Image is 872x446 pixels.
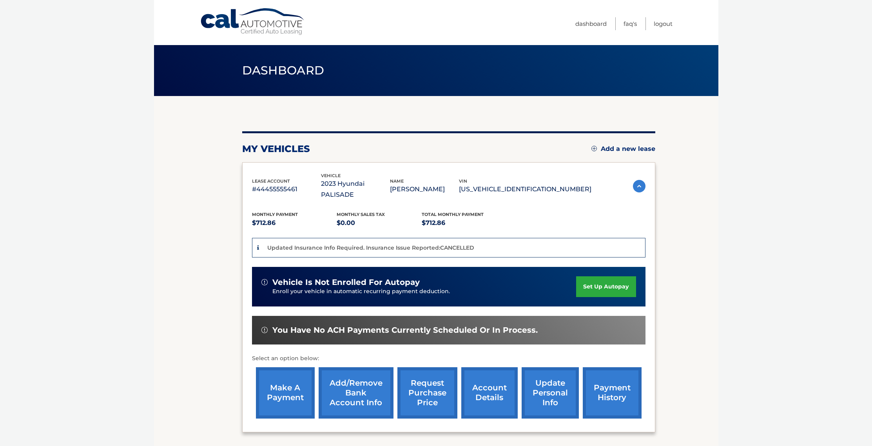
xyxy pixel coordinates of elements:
span: Total Monthly Payment [422,212,484,217]
span: lease account [252,178,290,184]
span: vin [459,178,467,184]
p: [US_VEHICLE_IDENTIFICATION_NUMBER] [459,184,591,195]
img: add.svg [591,146,597,151]
p: Enroll your vehicle in automatic recurring payment deduction. [272,287,576,296]
p: $712.86 [252,218,337,228]
a: account details [461,367,518,419]
span: name [390,178,404,184]
a: payment history [583,367,642,419]
p: #44455555461 [252,184,321,195]
p: $0.00 [337,218,422,228]
h2: my vehicles [242,143,310,155]
a: set up autopay [576,276,636,297]
span: vehicle [321,173,341,178]
img: alert-white.svg [261,327,268,333]
p: [PERSON_NAME] [390,184,459,195]
a: update personal info [522,367,579,419]
a: Add a new lease [591,145,655,153]
p: Select an option below: [252,354,645,363]
span: vehicle is not enrolled for autopay [272,277,420,287]
a: Logout [654,17,673,30]
a: Cal Automotive [200,8,306,36]
a: Add/Remove bank account info [319,367,393,419]
a: FAQ's [624,17,637,30]
a: make a payment [256,367,315,419]
a: Dashboard [575,17,607,30]
span: You have no ACH payments currently scheduled or in process. [272,325,538,335]
p: 2023 Hyundai PALISADE [321,178,390,200]
p: $712.86 [422,218,507,228]
img: accordion-active.svg [633,180,645,192]
span: Monthly Payment [252,212,298,217]
img: alert-white.svg [261,279,268,285]
a: request purchase price [397,367,457,419]
span: Monthly sales Tax [337,212,385,217]
span: Dashboard [242,63,325,78]
p: Updated Insurance Info Required. Insurance Issue Reported:CANCELLED [267,244,474,251]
